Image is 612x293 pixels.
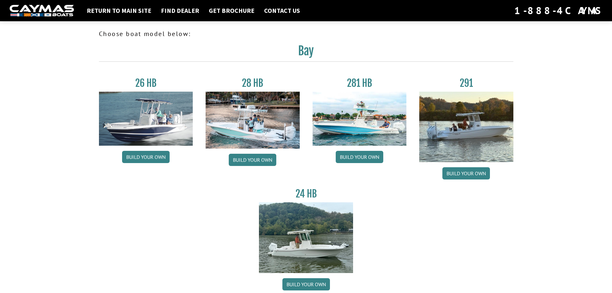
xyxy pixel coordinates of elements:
img: 24_HB_thumbnail.jpg [259,202,353,273]
a: Build your own [229,154,276,166]
img: 26_new_photo_resized.jpg [99,92,193,146]
p: Choose boat model below: [99,29,513,39]
a: Build your own [336,151,383,163]
a: Build your own [442,167,490,179]
img: 291_Thumbnail.jpg [419,92,513,162]
a: Get Brochure [206,6,258,15]
img: 28-hb-twin.jpg [313,92,407,146]
h3: 291 [419,77,513,89]
a: Return to main site [84,6,155,15]
h2: Bay [99,44,513,62]
h3: 24 HB [259,188,353,200]
img: 28_hb_thumbnail_for_caymas_connect.jpg [206,92,300,149]
a: Build your own [282,278,330,290]
div: 1-888-4CAYMAS [514,4,602,18]
h3: 281 HB [313,77,407,89]
a: Contact Us [261,6,303,15]
img: white-logo-c9c8dbefe5ff5ceceb0f0178aa75bf4bb51f6bca0971e226c86eb53dfe498488.png [10,5,74,17]
a: Build your own [122,151,170,163]
a: Find Dealer [158,6,202,15]
h3: 28 HB [206,77,300,89]
h3: 26 HB [99,77,193,89]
